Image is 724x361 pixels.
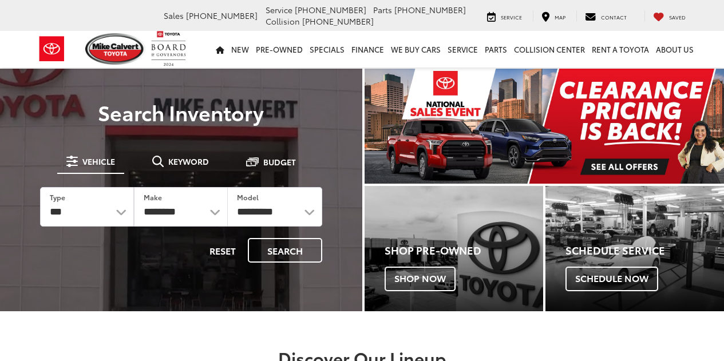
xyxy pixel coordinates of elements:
label: Type [50,192,65,202]
span: [PHONE_NUMBER] [186,10,258,21]
div: Toyota [545,186,724,311]
a: Pre-Owned [252,31,306,68]
a: Schedule Service Schedule Now [545,186,724,311]
img: Toyota [30,30,73,68]
a: Contact [576,10,635,22]
span: Saved [669,13,686,21]
span: Schedule Now [565,267,658,291]
a: Specials [306,31,348,68]
a: Service [478,10,531,22]
a: WE BUY CARS [387,31,444,68]
h4: Shop Pre-Owned [385,245,543,256]
a: Finance [348,31,387,68]
a: Shop Pre-Owned Shop Now [365,186,543,311]
a: New [228,31,252,68]
button: Search [248,238,322,263]
span: Service [501,13,522,21]
a: Collision Center [511,31,588,68]
span: Service [266,4,292,15]
span: Parts [373,4,392,15]
span: Map [555,13,565,21]
span: Contact [601,13,627,21]
span: [PHONE_NUMBER] [394,4,466,15]
a: Service [444,31,481,68]
span: Shop Now [385,267,456,291]
button: Reset [200,238,246,263]
a: About Us [652,31,697,68]
div: Toyota [365,186,543,311]
a: Home [212,31,228,68]
span: Budget [263,158,296,166]
a: Parts [481,31,511,68]
span: Vehicle [82,157,115,165]
span: [PHONE_NUMBER] [295,4,366,15]
img: Mike Calvert Toyota [85,33,146,65]
label: Model [237,192,259,202]
a: Map [533,10,574,22]
a: My Saved Vehicles [644,10,694,22]
span: [PHONE_NUMBER] [302,15,374,27]
label: Make [144,192,162,202]
h4: Schedule Service [565,245,724,256]
span: Sales [164,10,184,21]
a: Rent a Toyota [588,31,652,68]
h3: Search Inventory [24,101,338,124]
span: Collision [266,15,300,27]
span: Keyword [168,157,209,165]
